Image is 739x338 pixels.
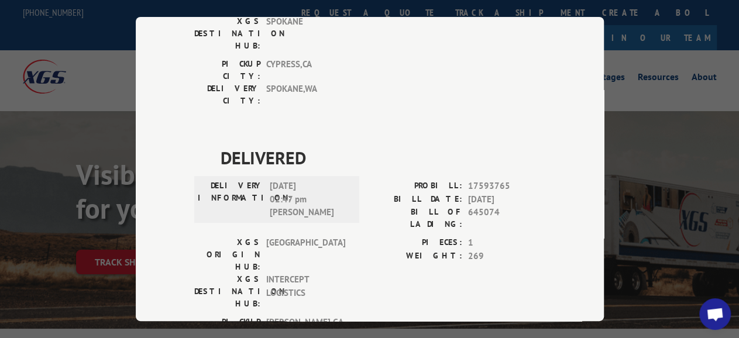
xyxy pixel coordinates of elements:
[370,236,462,250] label: PIECES:
[370,206,462,230] label: BILL OF LADING:
[266,15,345,52] span: SPOKANE
[194,82,260,107] label: DELIVERY CITY:
[468,249,545,263] span: 269
[468,206,545,230] span: 645074
[370,249,462,263] label: WEIGHT:
[699,298,731,330] div: Open chat
[468,236,545,250] span: 1
[468,180,545,193] span: 17593765
[194,15,260,52] label: XGS DESTINATION HUB:
[370,180,462,193] label: PROBILL:
[266,82,345,107] span: SPOKANE , WA
[266,273,345,310] span: INTERCEPT LOGISTICS
[270,180,349,219] span: [DATE] 02:47 pm [PERSON_NAME]
[198,180,264,219] label: DELIVERY INFORMATION:
[266,236,345,273] span: [GEOGRAPHIC_DATA]
[370,192,462,206] label: BILL DATE:
[194,236,260,273] label: XGS ORIGIN HUB:
[468,192,545,206] span: [DATE]
[266,58,345,82] span: CYPRESS , CA
[194,273,260,310] label: XGS DESTINATION HUB:
[194,58,260,82] label: PICKUP CITY:
[221,144,545,171] span: DELIVERED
